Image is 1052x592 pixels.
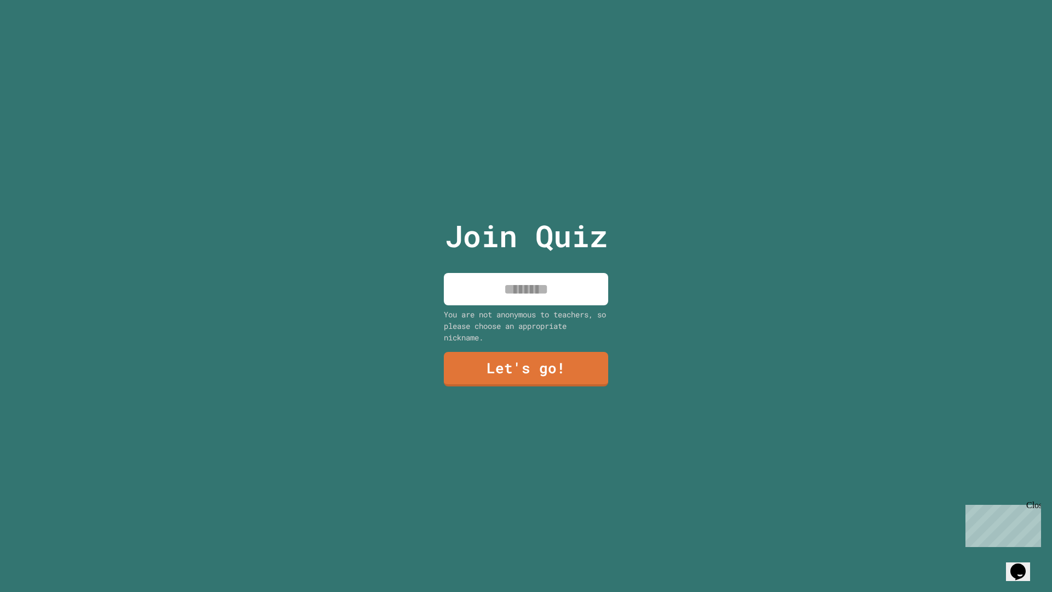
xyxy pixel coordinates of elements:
p: Join Quiz [445,213,608,259]
div: You are not anonymous to teachers, so please choose an appropriate nickname. [444,309,608,343]
iframe: chat widget [961,500,1041,547]
div: Chat with us now!Close [4,4,76,70]
iframe: chat widget [1006,548,1041,581]
a: Let's go! [444,352,608,386]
